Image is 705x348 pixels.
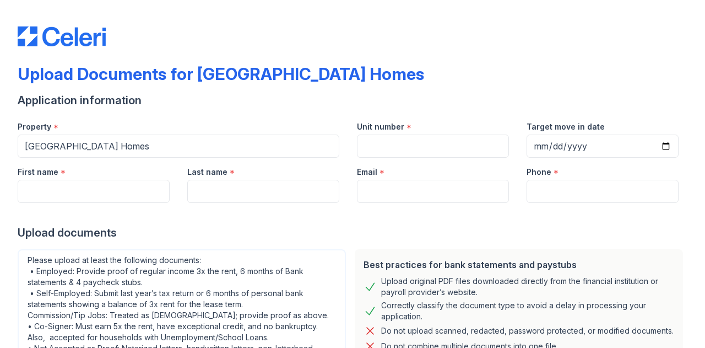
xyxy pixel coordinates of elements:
[18,26,106,46] img: CE_Logo_Blue-a8612792a0a2168367f1c8372b55b34899dd931a85d93a1a3d3e32e68fde9ad4.png
[18,121,51,132] label: Property
[18,225,687,240] div: Upload documents
[364,258,674,271] div: Best practices for bank statements and paystubs
[187,167,227,178] label: Last name
[357,167,377,178] label: Email
[381,324,674,338] div: Do not upload scanned, redacted, password protected, or modified documents.
[381,276,674,298] div: Upload original PDF files downloaded directly from the financial institution or payroll provider’...
[381,300,674,322] div: Correctly classify the document type to avoid a delay in processing your application.
[357,121,404,132] label: Unit number
[527,121,605,132] label: Target move in date
[527,167,551,178] label: Phone
[18,64,424,84] div: Upload Documents for [GEOGRAPHIC_DATA] Homes
[18,93,687,108] div: Application information
[18,167,58,178] label: First name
